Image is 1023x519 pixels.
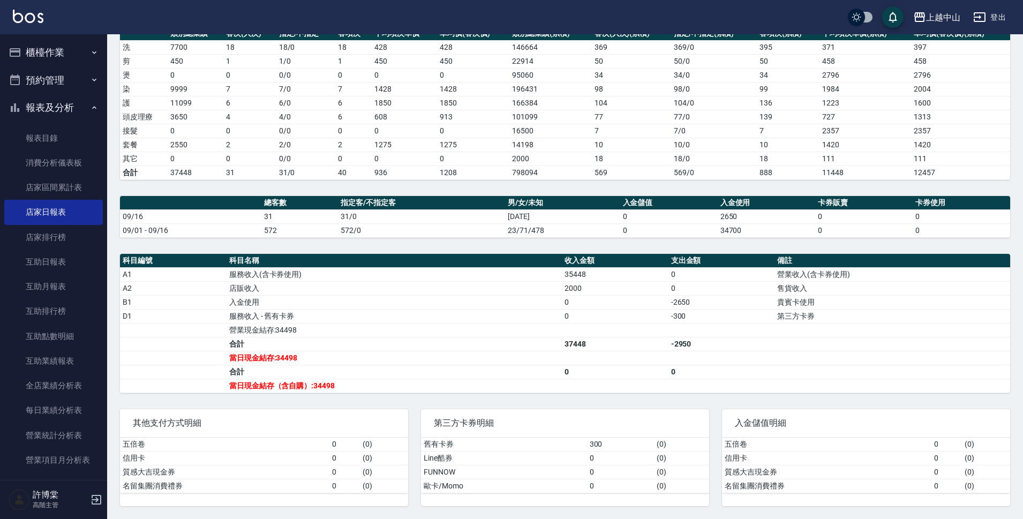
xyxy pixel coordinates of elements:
[421,479,587,493] td: 歐卡/Momo
[671,152,757,166] td: 18 / 0
[911,68,1010,82] td: 2796
[909,6,965,28] button: 上越中山
[338,209,505,223] td: 31/0
[421,465,587,479] td: FUNNOW
[120,465,329,479] td: 質感大吉現金券
[668,281,775,295] td: 0
[562,254,668,268] th: 收入金額
[227,267,562,281] td: 服務收入(含卡券使用)
[372,82,437,96] td: 1428
[120,438,329,452] td: 五倍卷
[819,96,912,110] td: 1223
[4,250,103,274] a: 互助日報表
[437,124,509,138] td: 0
[421,438,587,452] td: 舊有卡券
[120,254,1010,393] table: a dense table
[620,196,718,210] th: 入金儲值
[911,82,1010,96] td: 2004
[671,54,757,68] td: 50 / 0
[668,295,775,309] td: -2650
[668,309,775,323] td: -300
[509,96,591,110] td: 166384
[774,267,1010,281] td: 營業收入(含卡券使用)
[819,138,912,152] td: 1420
[360,438,408,452] td: ( 0 )
[437,96,509,110] td: 1850
[671,40,757,54] td: 369 / 0
[509,40,591,54] td: 146664
[592,82,671,96] td: 98
[276,110,336,124] td: 4 / 0
[120,451,329,465] td: 信用卡
[587,451,654,465] td: 0
[654,479,709,493] td: ( 0 )
[437,68,509,82] td: 0
[819,54,912,68] td: 458
[335,124,372,138] td: 0
[509,138,591,152] td: 14198
[509,110,591,124] td: 101099
[882,6,904,28] button: save
[335,82,372,96] td: 7
[962,438,1010,452] td: ( 0 )
[911,96,1010,110] td: 1600
[335,68,372,82] td: 0
[4,472,103,497] a: 設計師業績表
[587,479,654,493] td: 0
[587,465,654,479] td: 0
[223,124,276,138] td: 0
[223,96,276,110] td: 6
[372,96,437,110] td: 1850
[120,124,168,138] td: 接髮
[722,465,931,479] td: 質感大吉現金券
[227,379,562,393] td: 當日現金結存（含自購）:34498
[668,267,775,281] td: 0
[819,82,912,96] td: 1984
[911,54,1010,68] td: 458
[671,68,757,82] td: 34 / 0
[757,40,819,54] td: 395
[372,68,437,82] td: 0
[592,166,671,179] td: 569
[168,82,223,96] td: 9999
[4,398,103,423] a: 每日業績分析表
[4,94,103,122] button: 報表及分析
[926,11,960,24] div: 上越中山
[562,295,668,309] td: 0
[120,54,168,68] td: 剪
[223,40,276,54] td: 18
[668,254,775,268] th: 支出金額
[757,152,819,166] td: 18
[372,54,437,68] td: 450
[815,209,913,223] td: 0
[421,451,587,465] td: Line酷券
[168,124,223,138] td: 0
[276,166,336,179] td: 31/0
[722,438,931,452] td: 五倍卷
[562,267,668,281] td: 35448
[261,223,338,237] td: 572
[509,152,591,166] td: 2000
[168,152,223,166] td: 0
[120,110,168,124] td: 頭皮理療
[4,373,103,398] a: 全店業績分析表
[372,166,437,179] td: 936
[819,68,912,82] td: 2796
[120,138,168,152] td: 套餐
[437,40,509,54] td: 428
[774,281,1010,295] td: 售貨收入
[168,40,223,54] td: 7700
[120,96,168,110] td: 護
[33,490,87,500] h5: 許博棠
[120,152,168,166] td: 其它
[120,68,168,82] td: 燙
[592,110,671,124] td: 77
[562,337,668,351] td: 37448
[969,7,1010,27] button: 登出
[9,489,30,510] img: Person
[360,451,408,465] td: ( 0 )
[4,225,103,250] a: 店家排行榜
[133,418,395,428] span: 其他支付方式明細
[757,166,819,179] td: 888
[505,223,620,237] td: 23/71/478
